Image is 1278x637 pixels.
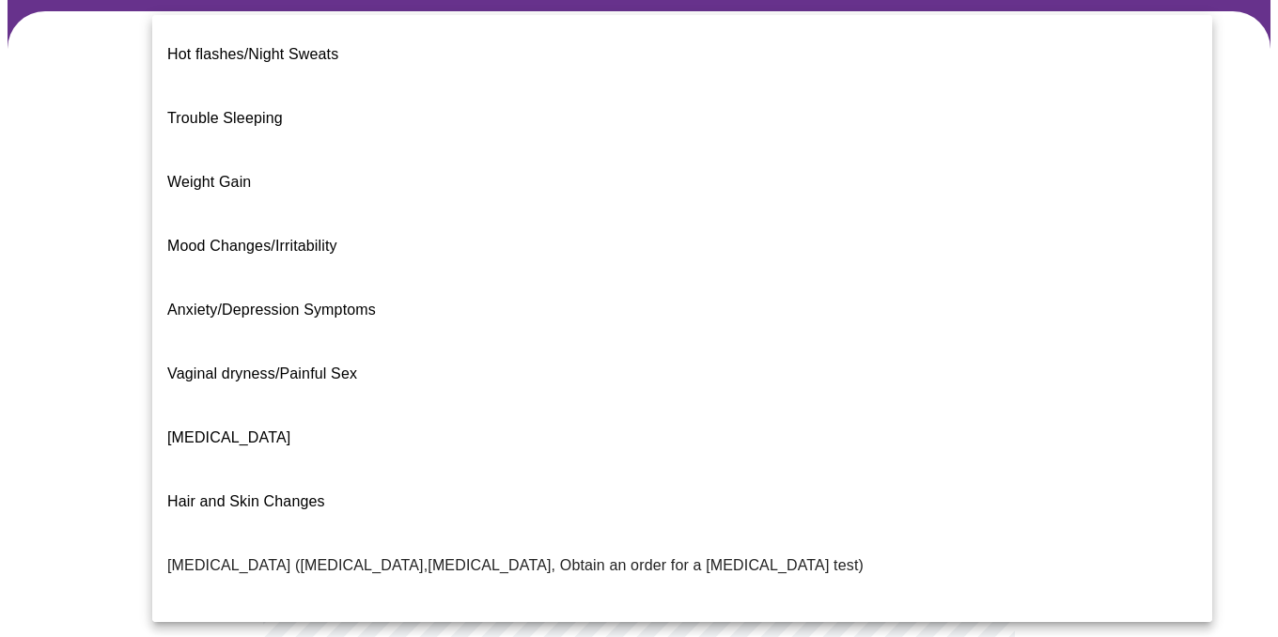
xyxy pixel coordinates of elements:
[167,174,251,190] span: Weight Gain
[167,365,357,381] span: Vaginal dryness/Painful Sex
[167,46,338,62] span: Hot flashes/Night Sweats
[167,429,290,445] span: [MEDICAL_DATA]
[167,110,283,126] span: Trouble Sleeping
[167,238,337,254] span: Mood Changes/Irritability
[167,302,376,318] span: Anxiety/Depression Symptoms
[167,554,864,577] p: [MEDICAL_DATA] ([MEDICAL_DATA],[MEDICAL_DATA], Obtain an order for a [MEDICAL_DATA] test)
[167,493,325,509] span: Hair and Skin Changes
